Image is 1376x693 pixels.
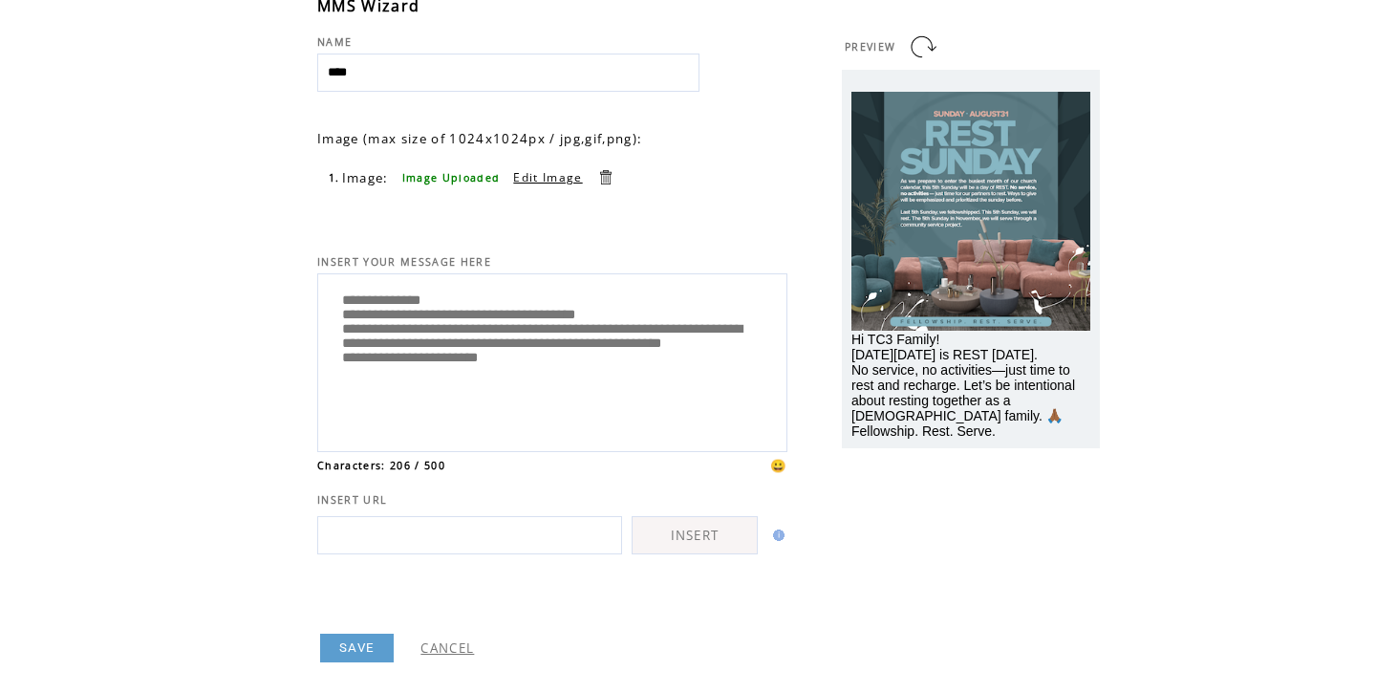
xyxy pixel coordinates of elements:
a: Delete this item [596,168,614,186]
a: INSERT [632,516,758,554]
a: SAVE [320,634,394,662]
span: INSERT YOUR MESSAGE HERE [317,255,491,269]
span: Image Uploaded [402,171,501,184]
span: Image (max size of 1024x1024px / jpg,gif,png): [317,130,642,147]
span: Characters: 206 / 500 [317,459,445,472]
span: 1. [329,171,340,184]
span: 😀 [770,457,787,474]
span: PREVIEW [845,40,895,54]
img: help.gif [767,530,785,541]
a: CANCEL [420,639,474,657]
a: Edit Image [513,169,582,185]
span: Image: [342,169,389,186]
span: Hi TC3 Family! [DATE][DATE] is REST [DATE]. No service, no activities—just time to rest and recha... [851,332,1075,439]
span: INSERT URL [317,493,387,507]
span: NAME [317,35,352,49]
